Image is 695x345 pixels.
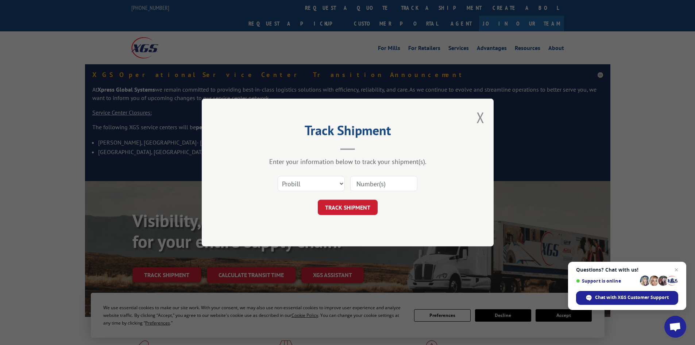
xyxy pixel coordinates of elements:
[476,108,484,127] button: Close modal
[595,294,669,301] span: Chat with XGS Customer Support
[318,200,378,215] button: TRACK SHIPMENT
[350,176,417,191] input: Number(s)
[664,316,686,338] a: Open chat
[576,278,637,284] span: Support is online
[576,291,678,305] span: Chat with XGS Customer Support
[238,125,457,139] h2: Track Shipment
[238,157,457,166] div: Enter your information below to track your shipment(s).
[576,267,678,273] span: Questions? Chat with us!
